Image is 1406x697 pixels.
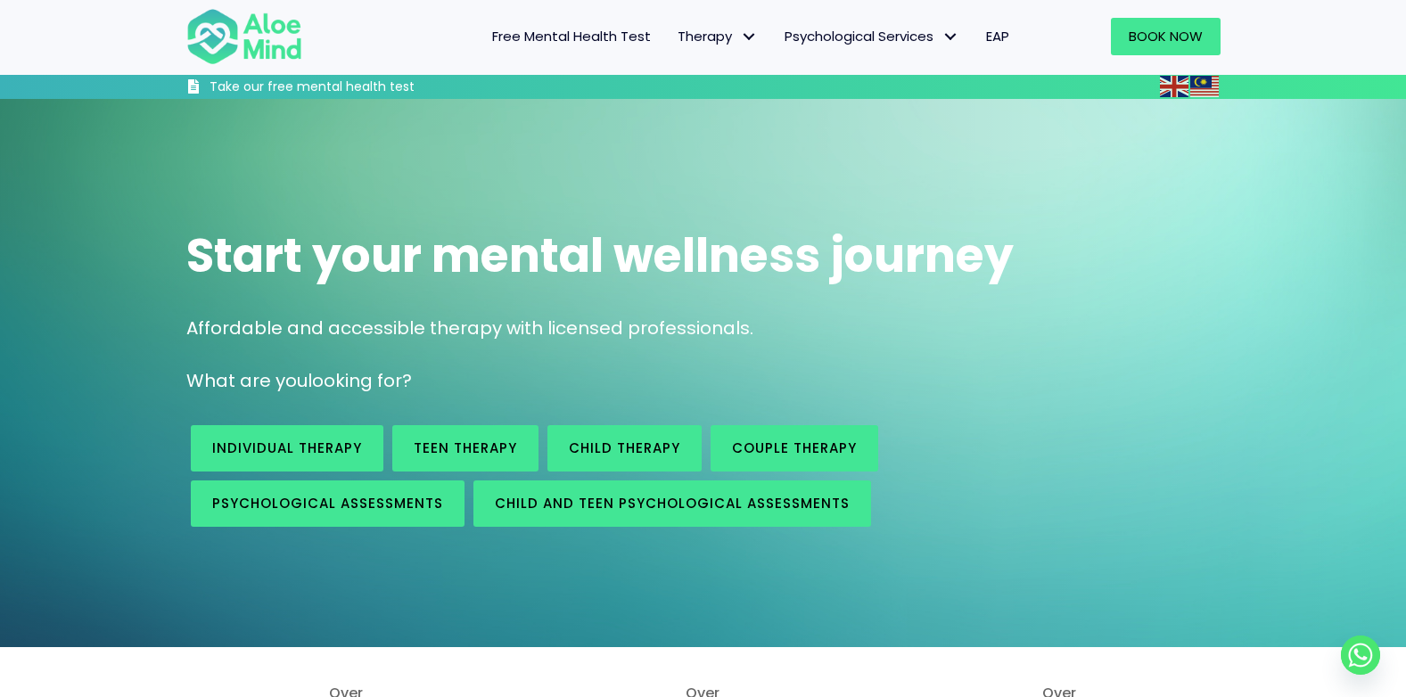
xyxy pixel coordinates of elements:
[938,24,964,50] span: Psychological Services: submenu
[414,439,517,457] span: Teen Therapy
[547,425,702,471] a: Child Therapy
[186,78,510,99] a: Take our free mental health test
[1190,76,1221,96] a: Malay
[1111,18,1221,55] a: Book Now
[210,78,510,96] h3: Take our free mental health test
[308,368,412,393] span: looking for?
[325,18,1023,55] nav: Menu
[492,27,651,45] span: Free Mental Health Test
[212,494,443,512] span: Psychological assessments
[1160,76,1190,96] a: English
[495,494,850,512] span: Child and Teen Psychological assessments
[392,425,539,471] a: Teen Therapy
[711,425,878,471] a: Couple therapy
[186,316,1221,341] p: Affordable and accessible therapy with licensed professionals.
[186,368,308,393] span: What are you
[569,439,680,457] span: Child Therapy
[473,480,871,527] a: Child and Teen Psychological assessments
[1160,76,1188,97] img: en
[479,18,664,55] a: Free Mental Health Test
[736,24,762,50] span: Therapy: submenu
[212,439,362,457] span: Individual therapy
[1190,76,1219,97] img: ms
[785,27,959,45] span: Psychological Services
[1129,27,1203,45] span: Book Now
[664,18,771,55] a: TherapyTherapy: submenu
[191,425,383,471] a: Individual therapy
[771,18,973,55] a: Psychological ServicesPsychological Services: submenu
[1341,635,1380,675] a: Whatsapp
[678,27,758,45] span: Therapy
[191,480,465,527] a: Psychological assessments
[186,7,302,66] img: Aloe mind Logo
[186,223,1014,288] span: Start your mental wellness journey
[986,27,1009,45] span: EAP
[973,18,1023,55] a: EAP
[732,439,857,457] span: Couple therapy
